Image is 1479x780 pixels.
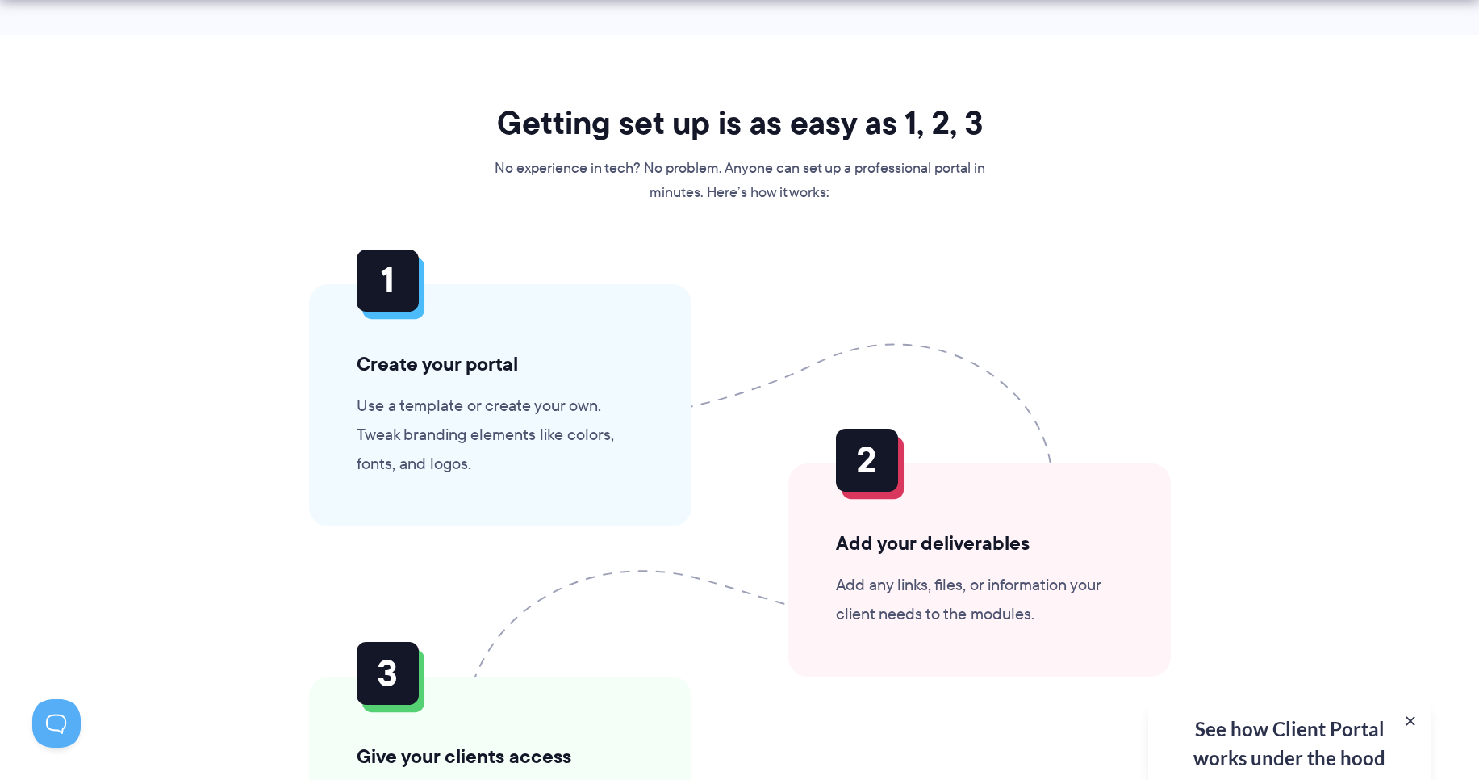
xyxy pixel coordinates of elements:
h2: Getting set up is as easy as 1, 2, 3 [493,103,987,143]
h3: Add your deliverables [836,531,1123,556]
p: Use a template or create your own. Tweak branding elements like colors, fonts, and logos. [357,391,644,478]
p: No experience in tech? No problem. Anyone can set up a professional portal in minutes. Here’s how... [493,157,987,205]
p: Add any links, files, or information your client needs to the modules. [836,570,1123,628]
h3: Give your clients access [357,744,644,769]
h3: Create your portal [357,352,644,376]
iframe: Toggle Customer Support [32,699,81,748]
